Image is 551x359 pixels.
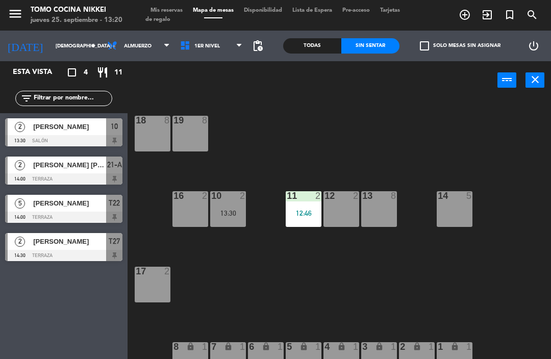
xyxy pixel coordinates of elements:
span: check_box_outline_blank [420,41,429,50]
i: search [526,9,538,21]
div: 1 [429,342,435,351]
div: 1 [391,342,397,351]
span: Lista de Espera [287,8,337,13]
span: Pre-acceso [337,8,375,13]
span: T22 [109,197,120,209]
div: 8 [164,116,170,125]
div: 1 [466,342,472,351]
i: lock [413,342,421,351]
i: lock [262,342,270,351]
label: Solo mesas sin asignar [420,41,500,50]
div: 2 [164,267,170,276]
span: WALK IN [476,6,498,23]
div: 1 [240,342,246,351]
span: 21-A [107,159,122,171]
span: Mis reservas [145,8,188,13]
div: 3 [362,342,363,351]
div: 12 [324,191,325,200]
button: menu [8,6,23,25]
div: 2 [353,191,359,200]
span: Mapa de mesas [188,8,239,13]
div: 5 [466,191,472,200]
i: lock [337,342,346,351]
span: 2 [15,122,25,132]
i: power_input [501,73,513,86]
div: Sin sentar [341,38,399,54]
button: close [525,72,544,88]
span: T27 [109,235,120,247]
i: lock [375,342,384,351]
div: 10 [211,191,212,200]
span: [PERSON_NAME] [PERSON_NAME] [33,160,106,170]
span: Disponibilidad [239,8,287,13]
span: 10 [111,120,118,133]
i: lock [224,342,233,351]
div: 19 [173,116,174,125]
i: crop_square [66,66,78,79]
i: lock [186,342,195,351]
i: close [529,73,541,86]
div: 4 [324,342,325,351]
div: 1 [278,342,284,351]
div: jueves 25. septiembre - 13:20 [31,15,122,25]
span: Reserva especial [498,6,521,23]
div: Tomo Cocina Nikkei [31,5,122,15]
span: [PERSON_NAME] [33,236,106,247]
span: pending_actions [252,40,264,52]
div: 1 [353,342,359,351]
div: 12:46 [286,210,321,217]
i: exit_to_app [481,9,493,21]
span: 4 [84,67,88,79]
i: power_settings_new [528,40,540,52]
span: RESERVAR MESA [454,6,476,23]
span: [PERSON_NAME] [33,198,106,209]
span: 11 [114,67,122,79]
i: restaurant [96,66,109,79]
div: 1 [202,342,208,351]
span: 5 [15,198,25,209]
i: menu [8,6,23,21]
i: lock [450,342,459,351]
i: lock [299,342,308,351]
span: 2 [15,160,25,170]
div: 8 [391,191,397,200]
div: 2 [202,191,208,200]
div: 13 [362,191,363,200]
i: turned_in_not [504,9,516,21]
div: 8 [202,116,208,125]
div: 2 [315,191,321,200]
span: 2 [15,237,25,247]
span: 1er Nivel [194,43,220,49]
div: Todas [283,38,341,54]
div: 1 [315,342,321,351]
span: [PERSON_NAME] [33,121,106,132]
div: Esta vista [5,66,73,79]
div: 2 [240,191,246,200]
span: Almuerzo [124,43,152,49]
i: arrow_drop_down [87,40,99,52]
div: 16 [173,191,174,200]
span: BUSCAR [521,6,543,23]
input: Filtrar por nombre... [33,93,112,104]
button: power_input [497,72,516,88]
div: 13:30 [210,210,246,217]
i: add_circle_outline [459,9,471,21]
div: 8 [173,342,174,351]
i: filter_list [20,92,33,105]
